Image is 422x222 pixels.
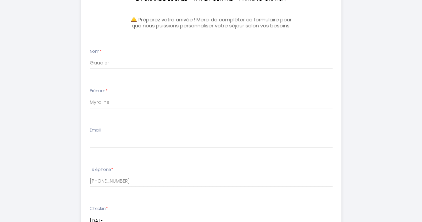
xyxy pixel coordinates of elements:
label: Checkin [90,206,108,212]
label: Email [90,127,101,134]
label: Prénom [90,88,107,94]
label: Nom [90,48,101,55]
label: Téléphone [90,167,113,173]
h3: 🛎️ Préparez votre arrivée ! Merci de compléter ce formulaire pour que nous puissions personnalise... [126,17,296,29]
